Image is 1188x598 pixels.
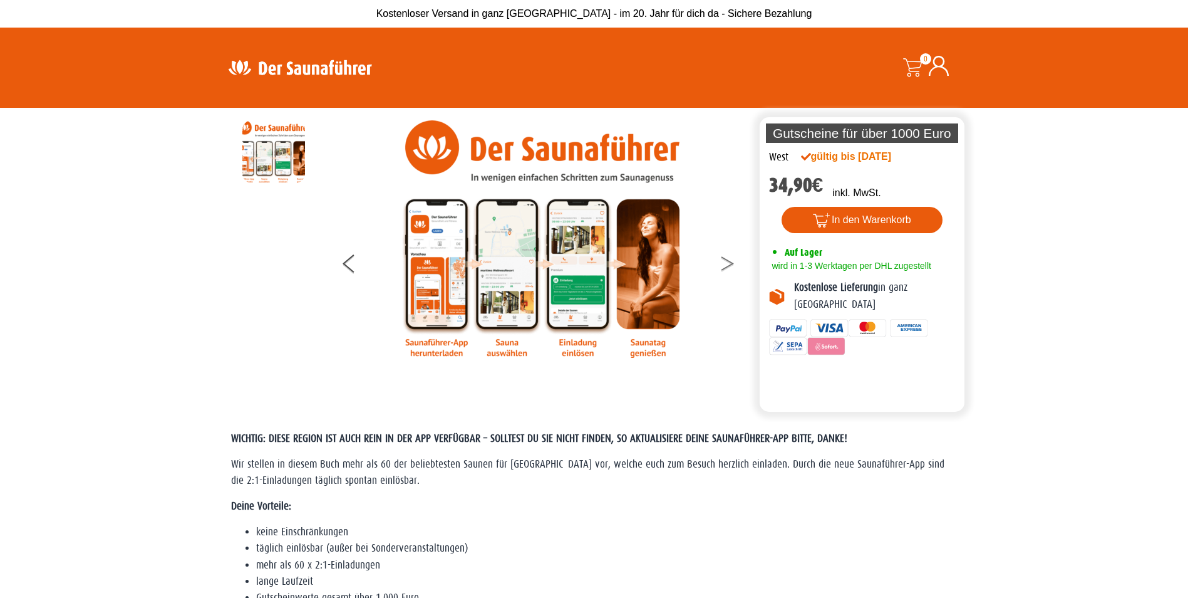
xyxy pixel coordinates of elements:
[801,149,919,164] div: gültig bis [DATE]
[376,8,812,19] span: Kostenloser Versand in ganz [GEOGRAPHIC_DATA] - im 20. Jahr für dich da - Sichere Bezahlung
[769,261,931,271] span: wird in 1-3 Werktagen per DHL zugestellt
[766,123,959,143] p: Gutscheine für über 1000 Euro
[794,281,878,293] b: Kostenlose Lieferung
[401,120,683,358] img: Anleitung7tn
[256,540,958,557] li: täglich einlösbar (außer bei Sonderveranstaltungen)
[782,207,943,233] button: In den Warenkorb
[769,174,824,197] bdi: 34,90
[256,574,958,590] li: lange Laufzeit
[769,149,788,165] div: West
[832,186,881,201] p: inkl. MwSt.
[231,433,847,444] span: WICHTIG: DIESE REGION IST AUCH REIN IN DER APP VERFÜGBAR – SOLLTEST DU SIE NICHT FINDEN, SO AKTUA...
[231,500,291,512] strong: Deine Vorteile:
[231,458,944,486] span: Wir stellen in diesem Buch mehr als 60 der beliebtesten Saunen für [GEOGRAPHIC_DATA] vor, welche ...
[812,174,824,197] span: €
[256,557,958,574] li: mehr als 60 x 2:1-Einladungen
[785,246,822,258] span: Auf Lager
[920,53,931,65] span: 0
[242,120,305,183] img: Anleitung7tn
[794,280,956,313] p: in ganz [GEOGRAPHIC_DATA]
[256,524,958,540] li: keine Einschränkungen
